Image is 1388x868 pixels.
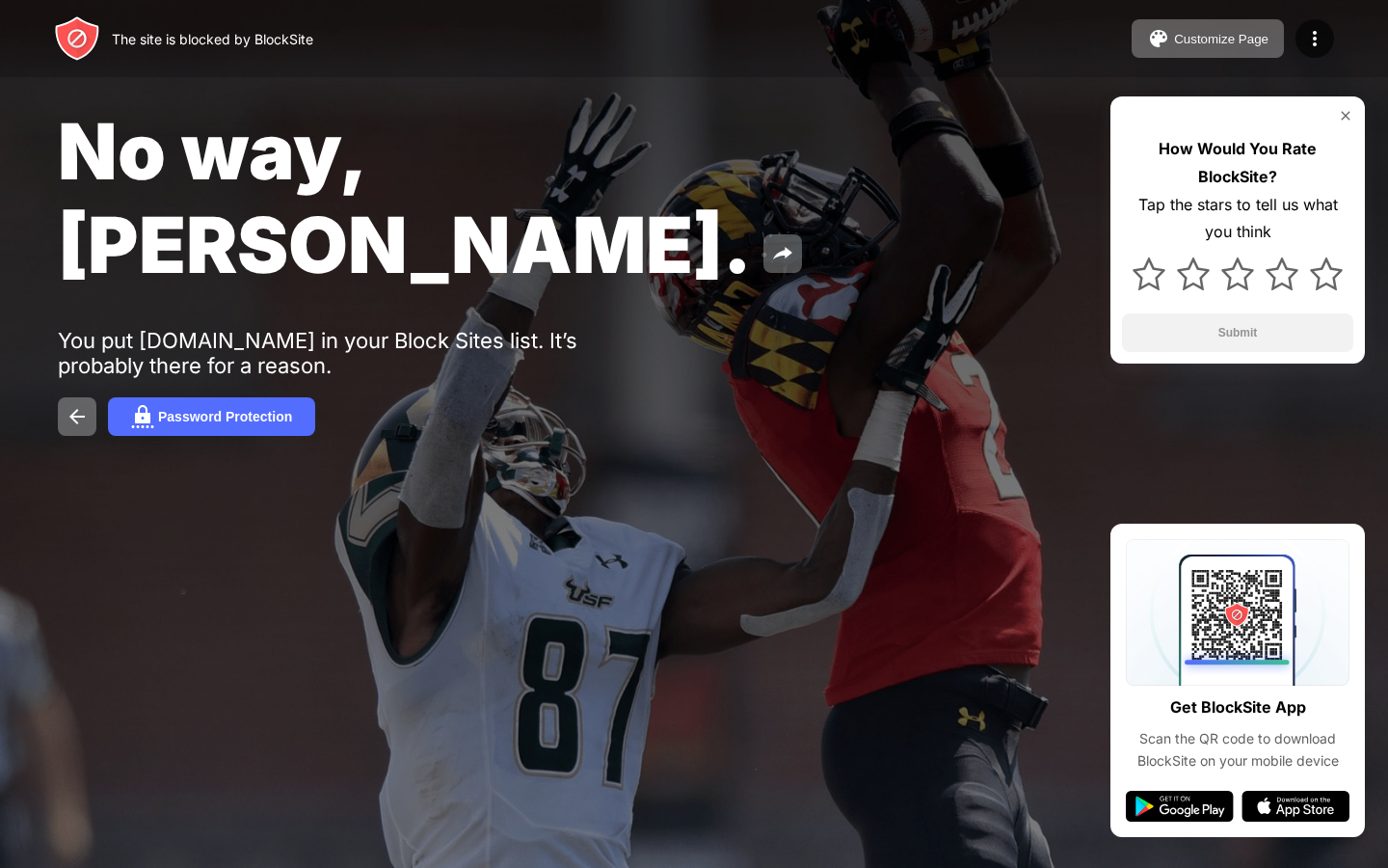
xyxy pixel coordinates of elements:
span: No way, [PERSON_NAME]. [58,104,752,291]
img: star.svg [1266,258,1298,290]
img: back.svg [66,405,89,428]
img: menu-icon.svg [1303,27,1326,50]
div: You put [DOMAIN_NAME] in your Block Sites list. It’s probably there for a reason. [58,328,654,378]
img: star.svg [1177,258,1210,290]
img: star.svg [1310,258,1343,290]
img: pallet.svg [1147,27,1170,50]
div: The site is blocked by BlockSite [112,31,313,47]
div: Get BlockSite App [1170,693,1306,721]
div: How Would You Rate BlockSite? [1122,135,1353,191]
img: rate-us-close.svg [1338,108,1353,123]
img: star.svg [1221,258,1254,290]
img: qrcode.svg [1126,539,1349,686]
img: share.svg [771,242,794,265]
div: Scan the QR code to download BlockSite on your mobile device [1126,728,1349,772]
iframe: Banner [58,625,514,845]
img: star.svg [1133,258,1165,290]
div: Tap the stars to tell us what you think [1122,191,1353,247]
img: header-logo.svg [54,15,100,62]
button: Password Protection [108,397,315,436]
img: password.svg [131,405,154,428]
button: Submit [1122,313,1353,352]
button: Customize Page [1132,19,1284,58]
div: Customize Page [1174,32,1268,46]
div: Password Protection [158,409,292,424]
img: google-play.svg [1126,791,1234,822]
img: app-store.svg [1241,791,1349,822]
